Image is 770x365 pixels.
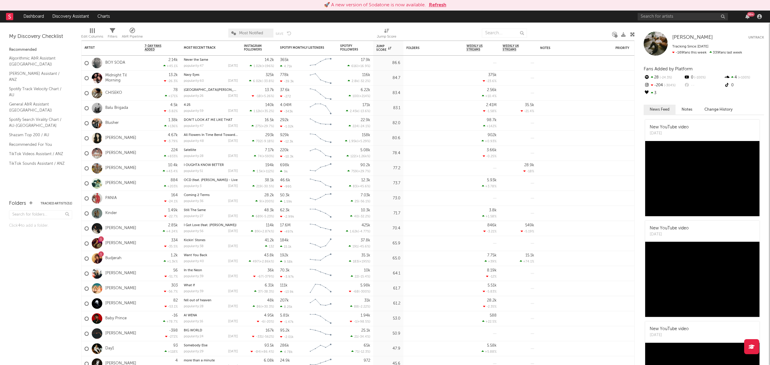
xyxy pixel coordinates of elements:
span: 1.12k [254,110,261,113]
svg: Chart title [307,176,334,191]
div: Folders [406,46,451,50]
div: 1.38k [168,118,178,122]
div: 38.1k [265,178,274,182]
div: 0 [724,81,764,89]
button: 99+ [745,14,750,19]
div: 37.6k [280,88,290,92]
div: My Discovery Checklist [9,33,72,40]
a: [PERSON_NAME] [672,35,713,41]
div: 5.08k [360,148,370,152]
div: 698k [280,163,289,167]
div: popularity: 59 [184,109,204,113]
button: Undo the changes to the current view. [287,30,291,36]
div: [DATE] [650,130,689,136]
div: 28.2k [264,193,274,197]
div: -272 [280,94,291,98]
div: ( ) [351,199,370,203]
div: -12.3k [280,140,293,143]
a: Navy Eyes [184,73,199,77]
div: 90.2k [360,163,370,167]
div: ( ) [346,109,370,113]
div: 10.4k [168,163,178,167]
div: -1.02k [280,124,294,128]
div: 4.67k [168,133,178,137]
button: Untrack [748,35,764,41]
a: DON’T LOOK AT ME LIKE THAT [184,118,233,122]
div: +142 % [483,124,497,128]
div: Jump Score [376,44,391,52]
span: -56.1 % [359,200,369,203]
a: fell out of heaven [184,299,211,302]
div: 140k [265,103,274,107]
div: popularity: 28 [184,155,204,158]
span: 100 [353,95,358,98]
div: +10.4 % [482,94,497,98]
span: +29.7 % [358,170,369,173]
span: 339 fans last week [672,51,742,54]
a: In the Neon [184,269,202,272]
div: -343k [280,109,293,113]
div: 2.41M [486,103,497,107]
svg: Chart title [307,101,334,116]
div: Priority [615,46,639,50]
span: +200 % [262,200,273,203]
div: DON’T LOOK AT ME LIKE THAT [184,118,238,122]
div: 2.14k [168,58,178,62]
div: 14.2k [265,58,274,62]
div: Filters [108,26,117,43]
div: 7.17k [265,148,274,152]
div: [DATE] [228,140,238,143]
a: Recommended For You [9,141,66,148]
a: BIG WORLD [184,329,202,332]
span: 83 [353,185,357,188]
div: +3.78 % [482,184,497,188]
span: [PERSON_NAME] [672,35,713,40]
div: ( ) [254,154,274,158]
span: Fans Added by Platform [644,67,693,71]
div: Never the Same [184,58,238,62]
a: Want You Back [184,254,207,257]
input: Search for folders... [9,210,72,219]
div: ( ) [347,169,370,173]
span: 275 [255,125,261,128]
button: Notes [676,105,698,115]
svg: Chart title [307,161,334,176]
span: -32.2 % [359,80,369,83]
div: 78 [173,88,178,92]
span: 702 [256,140,262,143]
a: Kickin' Stones [184,239,205,242]
a: TikTok Videos Assistant / ANZ [9,151,66,157]
svg: Chart title [307,116,334,131]
div: Edit Columns [81,26,103,43]
a: [PERSON_NAME] [105,181,136,186]
div: 164 [171,193,178,197]
div: [DATE] [228,170,238,173]
div: -995 [280,185,291,189]
button: Refresh [429,2,446,9]
a: 4:25 [184,103,190,107]
div: A&R Pipeline [122,33,143,40]
div: 77.2 [376,165,400,172]
a: TikTok Sounds Assistant / ANZ [9,160,66,167]
div: -- [684,81,724,89]
div: popularity: 60 [184,79,204,83]
a: [PERSON_NAME] [105,136,136,141]
svg: Chart title [307,86,334,101]
a: What If [184,284,195,287]
div: Santa Monica [184,88,238,92]
span: +5.29 % [358,140,369,143]
span: +29.7 % [262,125,273,128]
a: AI WENA [184,314,197,317]
span: 74 [258,155,262,158]
div: -26.3 % [164,79,178,83]
div: 83.4 [376,90,400,97]
span: 6.02k [253,80,262,83]
div: 50.3k [280,193,290,197]
div: 13.7k [265,88,274,92]
a: [PERSON_NAME] [105,286,136,291]
a: [PERSON_NAME] [105,166,136,171]
span: -13.6 % [359,110,369,113]
button: Tracked Artists(32) [41,202,72,205]
div: [DATE] [228,94,238,98]
span: 219 [256,185,262,188]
